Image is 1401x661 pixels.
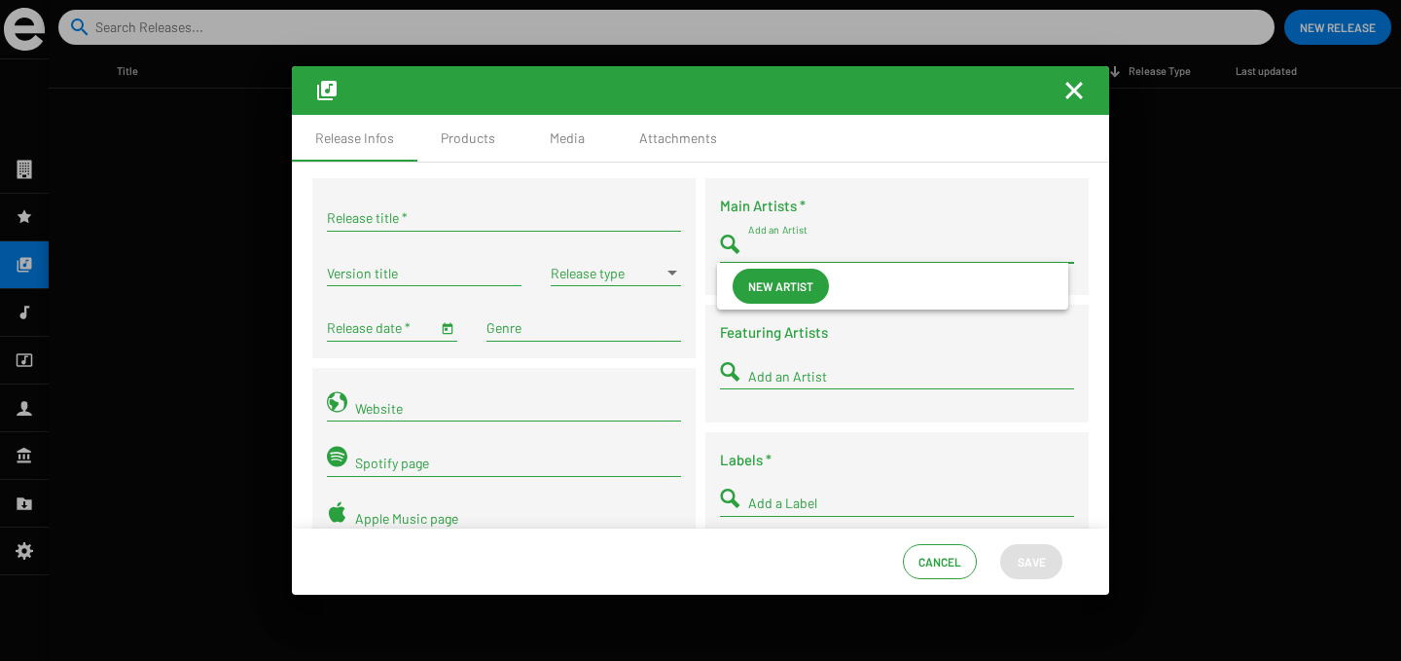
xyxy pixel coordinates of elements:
button: Fermer la fenêtre [1062,79,1086,102]
input: Genre [486,320,681,336]
input: Number [748,241,1074,257]
input: Number [748,369,1074,385]
div: Products [441,129,495,148]
mat-chip-list: Term selection [486,316,681,340]
h4: Labels * [720,448,1074,471]
button: New artist [733,269,829,304]
span: Save [1018,544,1046,579]
span: Cancel [918,544,961,579]
input: Number [748,496,1074,511]
button: Cancel [903,544,977,579]
div: Media [550,129,585,148]
div: Attachments [639,129,717,148]
button: Open calendar [437,317,457,338]
button: Save [1000,544,1062,579]
div: Release Infos [315,129,394,148]
span: New artist [748,269,813,304]
h4: Main Artists * [720,194,1074,217]
h4: Featuring Artists [720,320,1074,344]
